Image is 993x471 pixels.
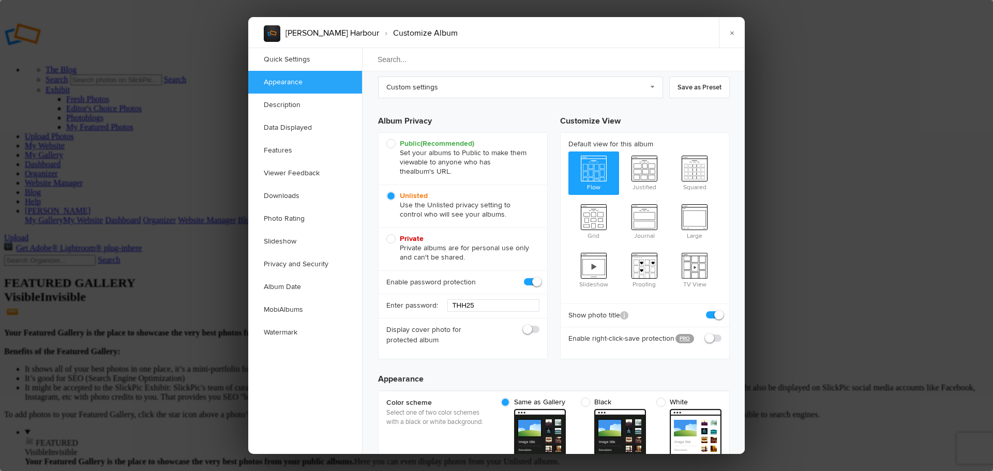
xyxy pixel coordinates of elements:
a: Watermark [248,321,362,344]
b: Color scheme [386,398,490,408]
b: Enable password protection [386,277,476,287]
span: album's URL. [410,167,452,176]
a: Appearance [248,71,362,94]
a: Save as Preset [669,77,730,98]
a: Features [248,139,362,162]
a: Description [248,94,362,116]
span: Flow [568,151,619,193]
span: TV View [669,249,720,290]
a: Photo Rating [248,207,362,230]
span: Set your albums to Public to make them viewable to anyone who has the [386,139,534,176]
a: PRO [675,334,694,343]
b: Public [400,139,474,148]
h3: Appearance [378,364,730,385]
span: Private albums are for personal use only and can't be shared. [386,234,534,262]
i: (Recommended) [420,139,474,148]
span: Grid [568,200,619,241]
b: Private [400,234,424,243]
a: MobiAlbums [248,298,362,321]
h3: Customize View [560,107,730,132]
span: Journal [619,200,670,241]
b: Unlisted [400,191,428,200]
input: Search... [362,48,746,71]
a: Slideshow [248,230,362,253]
b: Display cover photo for protected album [386,325,486,345]
h3: Album Privacy [378,107,548,132]
b: Show photo title [568,310,628,321]
b: Enable right-click-save protection [568,333,668,344]
a: Privacy and Security [248,253,362,276]
span: Same as Gallery [501,398,565,407]
a: Album Date [248,276,362,298]
a: Data Displayed [248,116,362,139]
a: Viewer Feedback [248,162,362,185]
a: Quick Settings [248,48,362,71]
span: Justified [619,151,670,193]
span: Use the Unlisted privacy setting to control who will see your albums. [386,191,534,219]
b: Default view for this album [568,139,721,149]
li: Customize Album [379,24,458,42]
span: Proofing [619,249,670,290]
span: Black [581,398,641,407]
span: Slideshow [568,249,619,290]
p: Select one of two color schemes with a black or white background. [386,408,490,427]
span: Large [669,200,720,241]
li: [PERSON_NAME] Harbour [285,24,379,42]
span: White [656,398,716,407]
a: Downloads [248,185,362,207]
a: Custom settings [378,77,663,98]
span: Squared [669,151,720,193]
img: album_sample.webp [264,25,280,42]
a: × [719,17,745,48]
b: Enter password: [386,300,438,311]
